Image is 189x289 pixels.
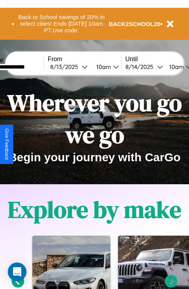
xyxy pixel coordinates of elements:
[14,12,109,36] button: Back to School savings of 20% in select cities! Ends [DATE] 10am PT.Use code:
[8,194,181,226] h1: Explore by make
[109,21,161,27] b: BACK2SCHOOL20
[165,63,186,70] div: 10am
[125,63,157,70] div: 8 / 14 / 2025
[48,56,121,63] label: From
[90,63,121,71] button: 10am
[48,63,90,71] button: 8/13/2025
[92,63,113,70] div: 10am
[4,129,9,160] div: Give Feedback
[50,63,82,70] div: 8 / 13 / 2025
[8,263,26,281] div: Open Intercom Messenger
